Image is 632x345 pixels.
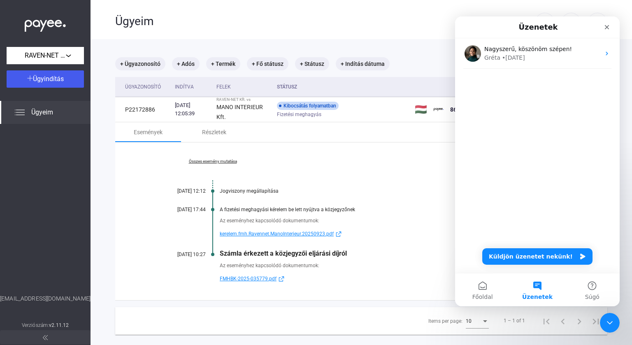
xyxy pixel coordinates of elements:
[31,107,53,117] span: Ügyeim
[175,101,210,118] div: [DATE] 12:05:39
[25,51,66,61] span: RAVEN-NET Kft.
[466,316,489,326] mat-select: Items per page:
[247,57,288,70] mat-chip: + Fő státusz
[466,318,472,324] span: 10
[277,102,339,110] div: Kibocsátás folyamatban
[571,312,588,329] button: Next page
[216,104,263,120] strong: MANO INTERIEUR Kft.
[206,57,240,70] mat-chip: + Termék
[274,77,411,97] th: Státusz
[15,107,25,117] img: list.svg
[7,70,84,88] button: Ügyindítás
[33,75,64,83] span: Ügyindítás
[125,82,161,92] div: Ügyazonosító
[134,127,163,137] div: Események
[202,127,226,137] div: Részletek
[555,312,571,329] button: Previous page
[220,261,566,270] div: Az eseményhez kapcsolódó dokumentumok:
[277,110,321,119] span: Fizetési meghagyás
[428,316,462,326] div: Items per page:
[220,274,276,284] span: FMHBK-2025-035779.pdf
[220,249,566,257] div: Számla érkezett a közjegyzői eljárási díjról
[216,97,270,102] div: RAVEN-NET Kft. vs
[175,82,210,92] div: Indítva
[220,188,566,194] div: Jogviszony megállapítása
[220,217,566,225] div: Az eseményhez kapcsolódó dokumentumok:
[561,13,581,33] button: HÁ
[25,15,66,32] img: white-payee-white-dot.svg
[450,106,483,113] span: 861 558 HUF
[455,16,620,306] iframe: Intercom live chat
[334,231,344,237] img: external-link-blue
[588,312,604,329] button: Last page
[450,77,507,97] div: Fennálló követelés
[295,57,329,70] mat-chip: + Státusz
[156,188,206,194] div: [DATE] 12:12
[538,312,555,329] button: First page
[220,229,334,239] span: kerelem.fmh.Ravennet.ManoInterieur.20250923.pdf
[450,77,500,97] div: Fennálló követelés
[220,207,566,212] div: A fizetési meghagyási kérelem be lett nyújtva a közjegyzőnek
[220,274,566,284] a: FMHBK-2025-035779.pdfexternal-link-blue
[49,322,69,328] strong: v2.11.12
[216,82,270,92] div: Felek
[600,313,620,333] iframe: Intercom live chat
[504,316,525,326] div: 1 – 1 of 1
[115,97,172,122] td: P22172886
[588,13,607,33] button: logout-red
[276,276,286,282] img: external-link-blue
[156,159,269,164] a: Összes esemény mutatása
[175,82,194,92] div: Indítva
[43,335,48,340] img: arrow-double-left-grey.svg
[125,82,168,92] div: Ügyazonosító
[115,57,165,70] mat-chip: + Ügyazonosító
[172,57,200,70] mat-chip: + Adós
[156,207,206,212] div: [DATE] 17:44
[411,97,430,122] td: 🇭🇺
[7,47,84,64] button: RAVEN-NET Kft.
[535,13,555,33] button: HU
[156,252,206,257] div: [DATE] 10:27
[27,75,33,81] img: plus-white.svg
[336,57,390,70] mat-chip: + Indítás dátuma
[115,14,535,28] div: Ügyeim
[216,82,231,92] div: Felek
[220,229,566,239] a: kerelem.fmh.Ravennet.ManoInterieur.20250923.pdfexternal-link-blue
[434,105,444,114] img: payee-logo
